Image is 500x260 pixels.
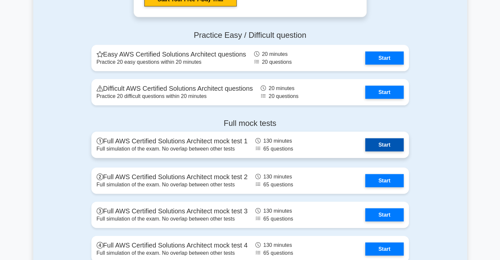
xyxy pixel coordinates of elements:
[365,208,403,222] a: Start
[365,138,403,152] a: Start
[91,31,409,40] h4: Practice Easy / Difficult question
[365,174,403,187] a: Start
[365,86,403,99] a: Start
[365,243,403,256] a: Start
[365,52,403,65] a: Start
[91,119,409,128] h4: Full mock tests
